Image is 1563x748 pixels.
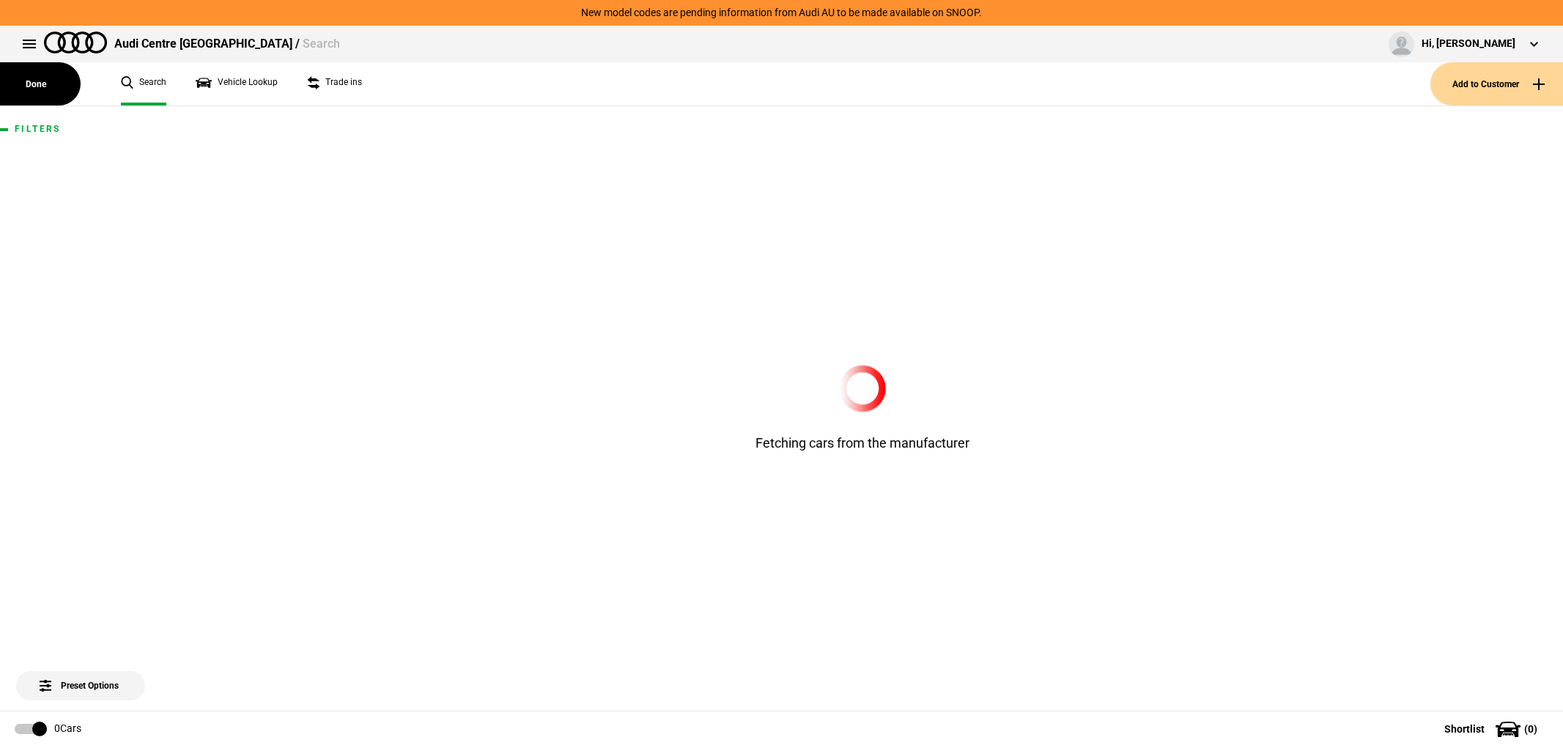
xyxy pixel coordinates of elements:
[54,722,81,736] div: 0 Cars
[44,32,107,53] img: audi.png
[1444,724,1485,734] span: Shortlist
[307,62,362,105] a: Trade ins
[1422,37,1515,51] div: Hi, [PERSON_NAME]
[303,37,340,51] span: Search
[114,36,340,52] div: Audi Centre [GEOGRAPHIC_DATA] /
[1524,724,1537,734] span: ( 0 )
[15,125,147,134] h1: Filters
[1422,711,1563,747] button: Shortlist(0)
[121,62,166,105] a: Search
[43,662,119,691] span: Preset Options
[1430,62,1563,105] button: Add to Customer
[679,365,1046,452] div: Fetching cars from the manufacturer
[196,62,278,105] a: Vehicle Lookup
